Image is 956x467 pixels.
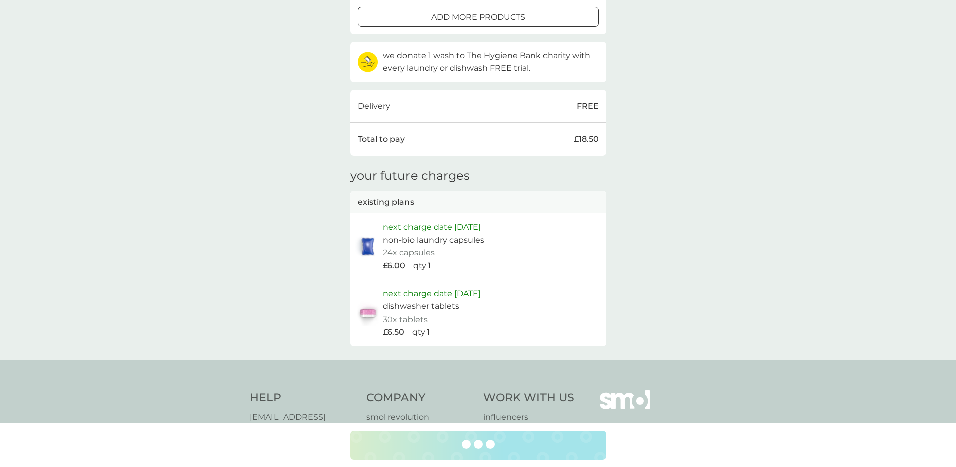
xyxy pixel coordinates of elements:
[413,259,426,272] p: qty
[383,221,481,234] p: next charge date [DATE]
[600,390,650,424] img: smol
[383,259,405,272] p: £6.00
[366,390,473,406] h4: Company
[397,51,454,60] span: donate 1 wash
[383,234,484,247] p: non-bio laundry capsules
[383,313,428,326] p: 30x tablets
[412,326,425,339] p: qty
[431,11,525,24] p: add more products
[483,411,574,424] a: influencers
[358,196,414,209] p: existing plans
[427,326,430,339] p: 1
[366,411,473,424] a: smol revolution
[383,49,599,75] p: we to The Hygiene Bank charity with every laundry or dishwash FREE trial.
[383,246,435,259] p: 24x capsules
[358,100,390,113] p: Delivery
[383,326,404,339] p: £6.50
[250,411,357,436] a: [EMAIL_ADDRESS][DOMAIN_NAME]
[358,133,405,146] p: Total to pay
[383,300,459,313] p: dishwasher tablets
[483,390,574,406] h4: Work With Us
[250,390,357,406] h4: Help
[383,287,481,300] p: next charge date [DATE]
[358,7,599,27] button: add more products
[577,100,599,113] p: FREE
[574,133,599,146] p: £18.50
[428,259,431,272] p: 1
[350,169,470,183] h3: your future charges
